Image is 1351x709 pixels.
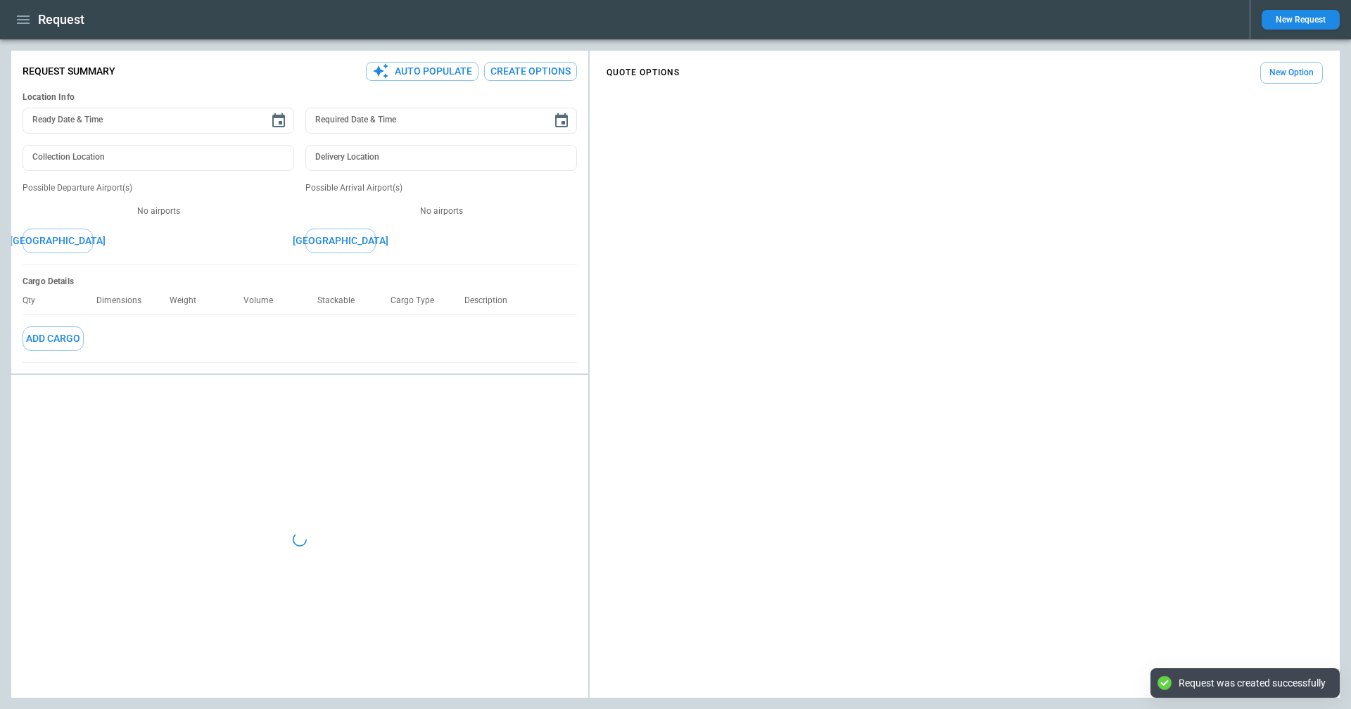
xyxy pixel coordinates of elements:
[305,229,376,253] button: [GEOGRAPHIC_DATA]
[96,295,153,306] p: Dimensions
[23,295,46,306] p: Qty
[1260,62,1323,84] button: New Option
[23,92,577,103] h6: Location Info
[464,295,519,306] p: Description
[1179,677,1326,689] div: Request was created successfully
[305,205,577,217] p: No airports
[23,326,84,351] button: Add Cargo
[317,295,366,306] p: Stackable
[23,229,93,253] button: [GEOGRAPHIC_DATA]
[170,295,208,306] p: Weight
[391,295,445,306] p: Cargo Type
[23,276,577,287] h6: Cargo Details
[23,65,115,77] p: Request Summary
[366,62,478,81] button: Auto Populate
[305,182,577,194] p: Possible Arrival Airport(s)
[23,205,294,217] p: No airports
[38,11,84,28] h1: Request
[1262,10,1340,30] button: New Request
[265,107,293,135] button: Choose date
[484,62,577,81] button: Create Options
[243,295,284,306] p: Volume
[547,107,576,135] button: Choose date
[607,70,680,76] h4: QUOTE OPTIONS
[590,56,1340,89] div: scrollable content
[23,182,294,194] p: Possible Departure Airport(s)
